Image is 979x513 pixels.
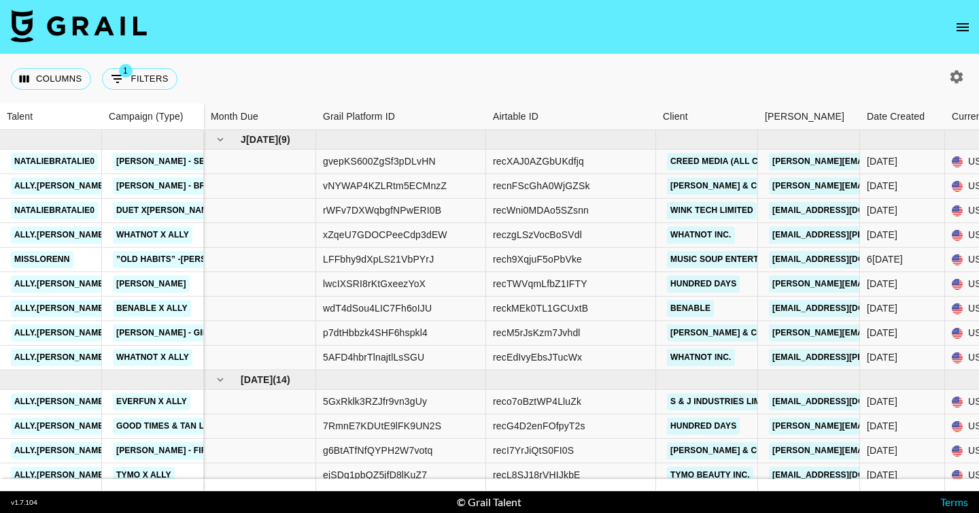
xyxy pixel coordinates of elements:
[11,153,98,170] a: nataliebratalie0
[493,252,582,266] div: rech9XqjuF5oPbVke
[113,418,227,435] a: Good Times & Tan Lines
[113,393,190,410] a: Everfun x Ally
[860,103,945,130] div: Date Created
[769,467,921,484] a: [EMAIL_ADDRESS][DOMAIN_NAME]
[113,202,220,219] a: Duet x[PERSON_NAME]
[769,202,921,219] a: [EMAIL_ADDRESS][DOMAIN_NAME]
[7,103,33,130] div: Talent
[667,325,785,342] a: [PERSON_NAME] & Co LLC
[867,252,903,266] div: 6/6/2025
[867,154,897,168] div: 6/23/2025
[11,227,110,244] a: ally.[PERSON_NAME]
[211,103,258,130] div: Month Due
[323,301,432,315] div: wdT4dSou4LIC7Fh6oIJU
[113,227,192,244] a: Whatnot x Ally
[493,326,581,340] div: recM5rJsKzm7Jvhdl
[113,349,192,366] a: Whatnot x Ally
[765,103,844,130] div: [PERSON_NAME]
[119,64,133,78] span: 1
[11,276,110,293] a: ally.[PERSON_NAME]
[273,373,290,386] span: ( 14 )
[867,468,897,482] div: 7/3/2025
[867,444,897,457] div: 7/3/2025
[11,418,110,435] a: ally.[PERSON_NAME]
[113,325,305,342] a: [PERSON_NAME] - Girls Like You - (micro)
[11,300,110,317] a: ally.[PERSON_NAME]
[11,178,110,195] a: ally.[PERSON_NAME]
[667,418,740,435] a: Hundred Days
[867,103,925,130] div: Date Created
[493,419,585,433] div: recG4D2enFOfpyT2s
[667,300,714,317] a: Benable
[758,103,860,130] div: Booker
[656,103,758,130] div: Client
[493,179,590,193] div: recnFScGhA0WjGZSk
[867,277,897,291] div: 6/2/2025
[109,103,184,130] div: Campaign (Type)
[323,277,426,291] div: lwcIXSRI8rKtGxeezYoX
[102,103,204,130] div: Campaign (Type)
[211,370,230,389] button: hide children
[493,103,538,130] div: Airtable ID
[102,68,177,90] button: Show filters
[493,395,581,408] div: reco7oBztWP4LluZk
[11,442,110,459] a: ally.[PERSON_NAME]
[11,349,110,366] a: ally.[PERSON_NAME]
[241,133,278,146] span: J[DATE]
[493,444,574,457] div: recI7YrJiQtS0FI0S
[11,325,110,342] a: ally.[PERSON_NAME]
[667,227,735,244] a: Whatnot Inc.
[867,203,897,217] div: 6/23/2025
[769,393,921,410] a: [EMAIL_ADDRESS][DOMAIN_NAME]
[493,301,588,315] div: reckMEk0TL1GCUxtB
[323,350,424,364] div: 5AFD4hbrTlnajtlLsSGU
[867,419,897,433] div: 7/31/2025
[867,179,897,193] div: 6/23/2025
[323,395,427,408] div: 5GxRklk3RZJfr9vn3gUy
[667,393,783,410] a: S & J INDUSTRIES LIMITED
[867,228,897,242] div: 6/16/2025
[323,179,447,193] div: vNYWAP4KZLRtm5ECMnzZ
[11,467,110,484] a: ally.[PERSON_NAME]
[278,133,290,146] span: ( 9 )
[493,203,589,217] div: recWni0MDAo5SZsnn
[316,103,486,130] div: Grail Platform ID
[667,202,757,219] a: WINK TECH LIMITED
[323,103,395,130] div: Grail Platform ID
[493,468,581,482] div: recL8SJ18rVHIJkbE
[113,467,175,484] a: TYMO x Ally
[11,68,91,90] button: Select columns
[493,154,584,168] div: recXAJ0AZGbUKdfjq
[323,203,441,217] div: rWFv7DXWqbgfNPwERI0B
[493,350,582,364] div: recEdIvyEbsJTucWx
[323,154,436,168] div: gvepKS600ZgSf3pDLvHN
[867,301,897,315] div: 6/2/2025
[11,202,98,219] a: nataliebratalie0
[11,393,110,410] a: ally.[PERSON_NAME]
[204,103,316,130] div: Month Due
[667,467,753,484] a: TYMO BEAUTY INC.
[667,276,740,293] a: Hundred Days
[323,444,432,457] div: g6BtATfNfQYPH2W7votq
[211,130,230,149] button: hide children
[867,395,897,408] div: 7/23/2025
[323,326,428,340] div: p7dtHbbzk4SHF6hspkl4
[11,498,37,507] div: v 1.7.104
[11,251,73,268] a: misslorenn
[667,178,785,195] a: [PERSON_NAME] & Co LLC
[113,300,191,317] a: Benable x Ally
[323,228,447,242] div: xZqeU7GDOCPeeCdp3dEW
[493,228,582,242] div: reczgLSzVocBoSVdl
[667,251,800,268] a: Music Soup Entertainment
[940,495,968,508] a: Terms
[769,251,921,268] a: [EMAIL_ADDRESS][DOMAIN_NAME]
[667,349,735,366] a: Whatnot Inc.
[949,14,976,41] button: open drawer
[113,153,247,170] a: [PERSON_NAME] - Seventeen
[457,495,521,509] div: © Grail Talent
[113,276,190,293] a: [PERSON_NAME]
[113,442,247,459] a: [PERSON_NAME] - Fireworks
[769,300,921,317] a: [EMAIL_ADDRESS][DOMAIN_NAME]
[486,103,656,130] div: Airtable ID
[867,350,897,364] div: 6/11/2025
